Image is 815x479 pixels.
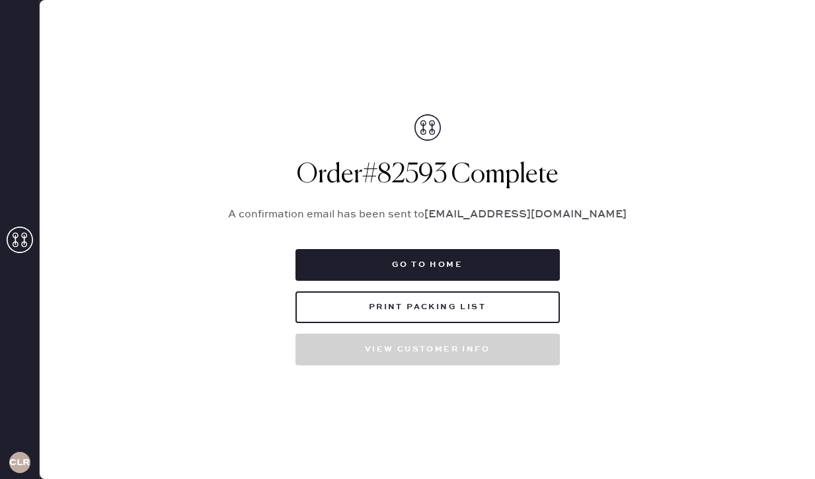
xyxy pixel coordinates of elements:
h3: CLR [9,458,30,467]
strong: [EMAIL_ADDRESS][DOMAIN_NAME] [424,208,627,221]
h1: Order # 82593 Complete [213,159,642,191]
p: A confirmation email has been sent to [213,207,642,223]
button: Print Packing List [295,291,560,323]
iframe: Front Chat [752,420,809,476]
button: Go to home [295,249,560,281]
button: View customer info [295,334,560,365]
